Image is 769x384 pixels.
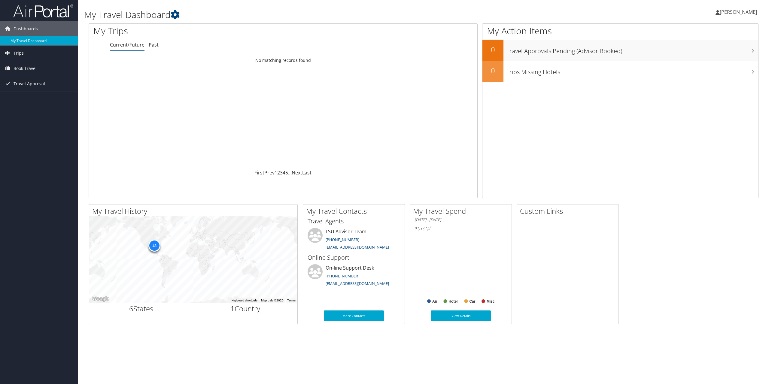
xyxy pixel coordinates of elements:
h2: 0 [482,44,503,55]
span: [PERSON_NAME] [720,9,757,15]
h2: My Travel Contacts [306,206,405,216]
a: [PERSON_NAME] [716,3,763,21]
span: … [288,169,292,176]
a: [EMAIL_ADDRESS][DOMAIN_NAME] [326,244,389,250]
a: 2 [277,169,280,176]
span: Map data ©2025 [261,299,284,302]
text: Air [432,299,437,304]
h1: My Travel Dashboard [84,8,537,21]
span: Trips [14,46,24,61]
img: airportal-logo.png [13,4,73,18]
a: 3 [280,169,283,176]
a: 5 [285,169,288,176]
text: Hotel [449,299,458,304]
a: [PHONE_NUMBER] [326,273,359,279]
span: Travel Approval [14,76,45,91]
h1: My Action Items [482,25,758,37]
a: 1 [275,169,277,176]
a: More Contacts [324,310,384,321]
div: 48 [148,240,160,252]
li: LSU Advisor Team [305,228,403,252]
h2: Custom Links [520,206,619,216]
text: Misc [487,299,495,304]
h6: Total [415,225,507,232]
img: Google [91,295,111,303]
a: First [254,169,264,176]
h3: Trips Missing Hotels [506,65,758,76]
a: [EMAIL_ADDRESS][DOMAIN_NAME] [326,281,389,286]
li: On-line Support Desk [305,264,403,289]
a: 0Trips Missing Hotels [482,61,758,82]
h3: Travel Agents [308,217,400,225]
a: Open this area in Google Maps (opens a new window) [91,295,111,303]
a: Terms (opens in new tab) [287,299,296,302]
a: Next [292,169,302,176]
h2: Country [198,304,293,314]
h6: [DATE] - [DATE] [415,217,507,223]
a: 0Travel Approvals Pending (Advisor Booked) [482,40,758,61]
text: Car [470,299,476,304]
h2: States [94,304,189,314]
h3: Travel Approvals Pending (Advisor Booked) [506,44,758,55]
a: View Details [431,310,491,321]
span: Dashboards [14,21,38,36]
h1: My Trips [93,25,311,37]
a: 4 [283,169,285,176]
a: Past [149,41,159,48]
h2: My Travel Spend [413,206,512,216]
h2: 0 [482,65,503,76]
a: Current/Future [110,41,144,48]
span: 1 [230,304,235,313]
button: Keyboard shortcuts [232,298,257,303]
h3: Online Support [308,253,400,262]
a: Last [302,169,312,176]
h2: My Travel History [92,206,297,216]
td: No matching records found [89,55,477,66]
a: Prev [264,169,275,176]
a: [PHONE_NUMBER] [326,237,359,242]
span: Book Travel [14,61,37,76]
span: $0 [415,225,420,232]
span: 6 [129,304,133,313]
